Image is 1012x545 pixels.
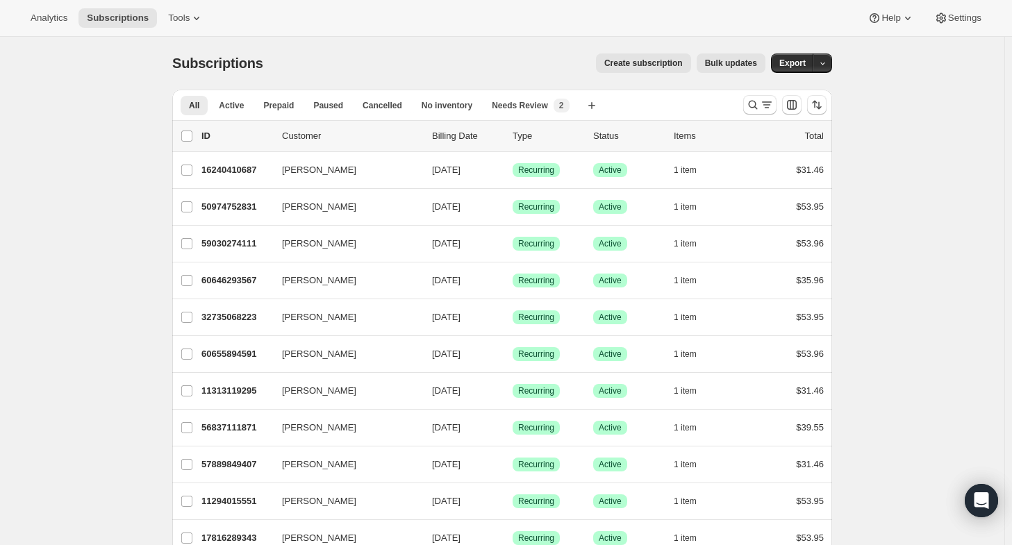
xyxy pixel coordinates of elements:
[422,100,472,111] span: No inventory
[771,53,814,73] button: Export
[599,385,622,396] span: Active
[518,238,554,249] span: Recurring
[782,95,802,115] button: Customize table column order and visibility
[599,201,622,212] span: Active
[674,312,697,323] span: 1 item
[282,458,356,471] span: [PERSON_NAME]
[282,494,356,508] span: [PERSON_NAME]
[432,129,501,143] p: Billing Date
[201,381,824,401] div: 11313119295[PERSON_NAME][DATE]SuccessRecurringSuccessActive1 item$31.46
[201,237,271,251] p: 59030274111
[518,312,554,323] span: Recurring
[201,344,824,364] div: 60655894591[PERSON_NAME][DATE]SuccessRecurringSuccessActive1 item$53.96
[201,421,271,435] p: 56837111871
[219,100,244,111] span: Active
[201,384,271,398] p: 11313119295
[697,53,765,73] button: Bulk updates
[599,533,622,544] span: Active
[201,274,271,287] p: 60646293567
[201,234,824,253] div: 59030274111[PERSON_NAME][DATE]SuccessRecurringSuccessActive1 item$53.96
[513,129,582,143] div: Type
[805,129,824,143] p: Total
[432,275,461,285] span: [DATE]
[274,233,413,255] button: [PERSON_NAME]
[518,496,554,507] span: Recurring
[282,384,356,398] span: [PERSON_NAME]
[518,201,554,212] span: Recurring
[201,531,271,545] p: 17816289343
[599,349,622,360] span: Active
[432,385,461,396] span: [DATE]
[87,12,149,24] span: Subscriptions
[881,12,900,24] span: Help
[492,100,548,111] span: Needs Review
[674,492,712,511] button: 1 item
[201,160,824,180] div: 16240410687[PERSON_NAME][DATE]SuccessRecurringSuccessActive1 item$31.46
[432,496,461,506] span: [DATE]
[674,234,712,253] button: 1 item
[674,160,712,180] button: 1 item
[674,308,712,327] button: 1 item
[201,418,824,437] div: 56837111871[PERSON_NAME][DATE]SuccessRecurringSuccessActive1 item$39.55
[518,275,554,286] span: Recurring
[201,308,824,327] div: 32735068223[PERSON_NAME][DATE]SuccessRecurringSuccessActive1 item$53.95
[313,100,343,111] span: Paused
[189,100,199,111] span: All
[432,312,461,322] span: [DATE]
[201,455,824,474] div: 57889849407[PERSON_NAME][DATE]SuccessRecurringSuccessActive1 item$31.46
[432,459,461,469] span: [DATE]
[796,201,824,212] span: $53.95
[779,58,806,69] span: Export
[282,163,356,177] span: [PERSON_NAME]
[796,312,824,322] span: $53.95
[518,165,554,176] span: Recurring
[674,418,712,437] button: 1 item
[282,531,356,545] span: [PERSON_NAME]
[274,343,413,365] button: [PERSON_NAME]
[674,459,697,470] span: 1 item
[705,58,757,69] span: Bulk updates
[674,201,697,212] span: 1 item
[172,56,263,71] span: Subscriptions
[674,197,712,217] button: 1 item
[432,422,461,433] span: [DATE]
[599,165,622,176] span: Active
[274,490,413,512] button: [PERSON_NAME]
[674,496,697,507] span: 1 item
[599,496,622,507] span: Active
[796,275,824,285] span: $35.96
[201,458,271,471] p: 57889849407
[432,349,461,359] span: [DATE]
[432,533,461,543] span: [DATE]
[674,533,697,544] span: 1 item
[282,237,356,251] span: [PERSON_NAME]
[518,459,554,470] span: Recurring
[432,201,461,212] span: [DATE]
[559,100,564,111] span: 2
[926,8,990,28] button: Settings
[796,533,824,543] span: $53.95
[674,165,697,176] span: 1 item
[796,165,824,175] span: $31.46
[282,310,356,324] span: [PERSON_NAME]
[282,129,421,143] p: Customer
[432,165,461,175] span: [DATE]
[596,53,691,73] button: Create subscription
[274,453,413,476] button: [PERSON_NAME]
[599,312,622,323] span: Active
[160,8,212,28] button: Tools
[599,459,622,470] span: Active
[274,306,413,328] button: [PERSON_NAME]
[593,129,663,143] p: Status
[201,271,824,290] div: 60646293567[PERSON_NAME][DATE]SuccessRecurringSuccessActive1 item$35.96
[518,385,554,396] span: Recurring
[796,385,824,396] span: $31.46
[674,385,697,396] span: 1 item
[201,494,271,508] p: 11294015551
[282,200,356,214] span: [PERSON_NAME]
[201,310,271,324] p: 32735068223
[282,347,356,361] span: [PERSON_NAME]
[201,197,824,217] div: 50974752831[PERSON_NAME][DATE]SuccessRecurringSuccessActive1 item$53.95
[168,12,190,24] span: Tools
[674,275,697,286] span: 1 item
